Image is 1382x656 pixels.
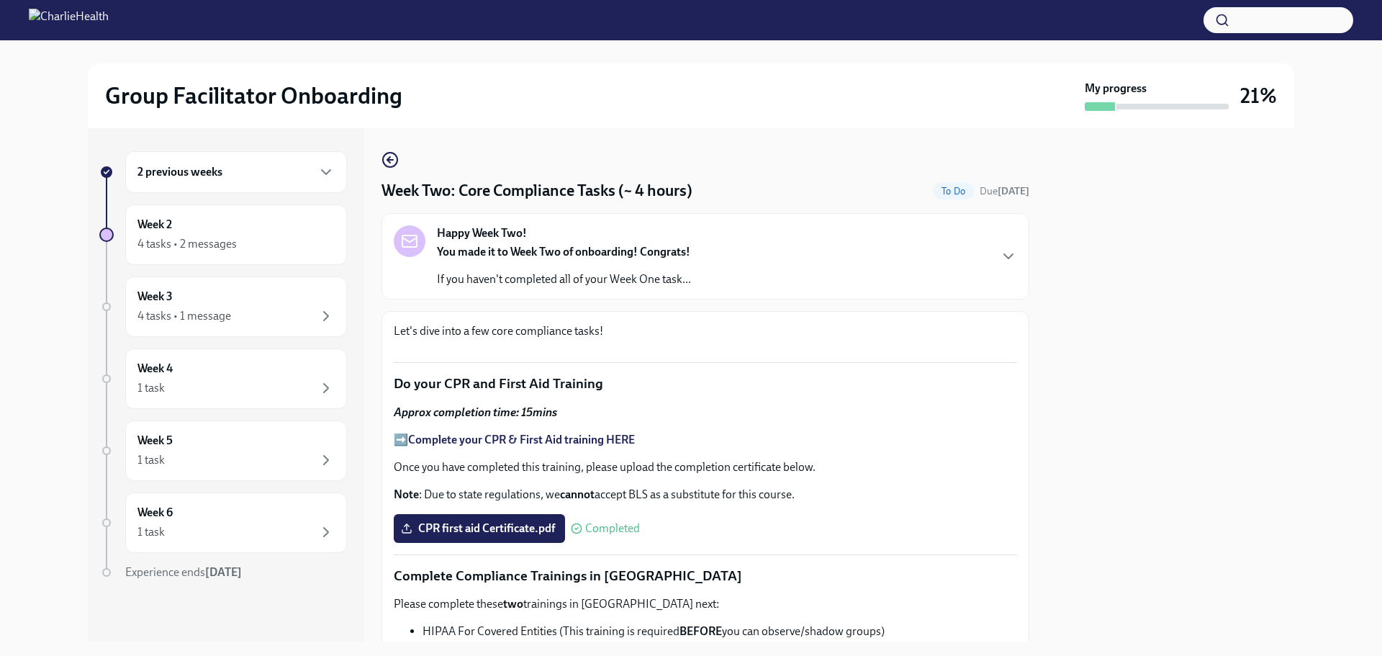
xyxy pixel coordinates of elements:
h2: Group Facilitator Onboarding [105,81,402,110]
img: CharlieHealth [29,9,109,32]
strong: My progress [1085,81,1147,96]
p: Once you have completed this training, please upload the completion certificate below. [394,459,1017,475]
a: Week 34 tasks • 1 message [99,277,347,337]
strong: [DATE] [998,185,1029,197]
span: September 29th, 2025 10:00 [980,184,1029,198]
span: Completed [585,523,640,534]
a: Week 61 task [99,493,347,553]
strong: [DATE] [205,565,242,579]
h6: Week 3 [137,289,173,305]
strong: Approx completion time: 15mins [394,405,557,419]
div: 1 task [137,380,165,396]
p: Please complete these trainings in [GEOGRAPHIC_DATA] next: [394,596,1017,612]
div: 2 previous weeks [125,151,347,193]
h6: Week 6 [137,505,173,521]
h6: Week 2 [137,217,172,233]
strong: Note [394,487,419,501]
p: Let's dive into a few core compliance tasks! [394,323,1017,339]
div: 4 tasks • 1 message [137,308,231,324]
strong: two [503,597,523,611]
a: Complete your CPR & First Aid training HERE [408,433,635,446]
span: Due [980,185,1029,197]
p: Complete Compliance Trainings in [GEOGRAPHIC_DATA] [394,567,1017,585]
a: Week 41 task [99,349,347,409]
a: Week 24 tasks • 2 messages [99,205,347,265]
strong: BEFORE [679,624,722,638]
strong: Happy Week Two! [437,225,527,241]
span: Experience ends [125,565,242,579]
h6: Week 4 [137,361,173,377]
h6: 2 previous weeks [137,164,222,180]
div: 1 task [137,452,165,468]
div: 1 task [137,524,165,540]
p: Do your CPR and First Aid Training [394,374,1017,393]
h4: Week Two: Core Compliance Tasks (~ 4 hours) [381,180,692,202]
li: HIPAA For Covered Entities (This training is required you can observe/shadow groups) [423,624,1017,639]
h3: 21% [1240,83,1277,109]
span: CPR first aid Certificate.pdf [404,521,555,536]
strong: cannot [560,487,595,501]
p: If you haven't completed all of your Week One task... [437,271,691,287]
p: ➡️ [394,432,1017,448]
label: CPR first aid Certificate.pdf [394,514,565,543]
span: To Do [933,186,974,197]
strong: You made it to Week Two of onboarding! Congrats! [437,245,690,259]
a: Week 51 task [99,421,347,481]
p: : Due to state regulations, we accept BLS as a substitute for this course. [394,487,1017,503]
h6: Week 5 [137,433,173,449]
div: 4 tasks • 2 messages [137,236,237,252]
